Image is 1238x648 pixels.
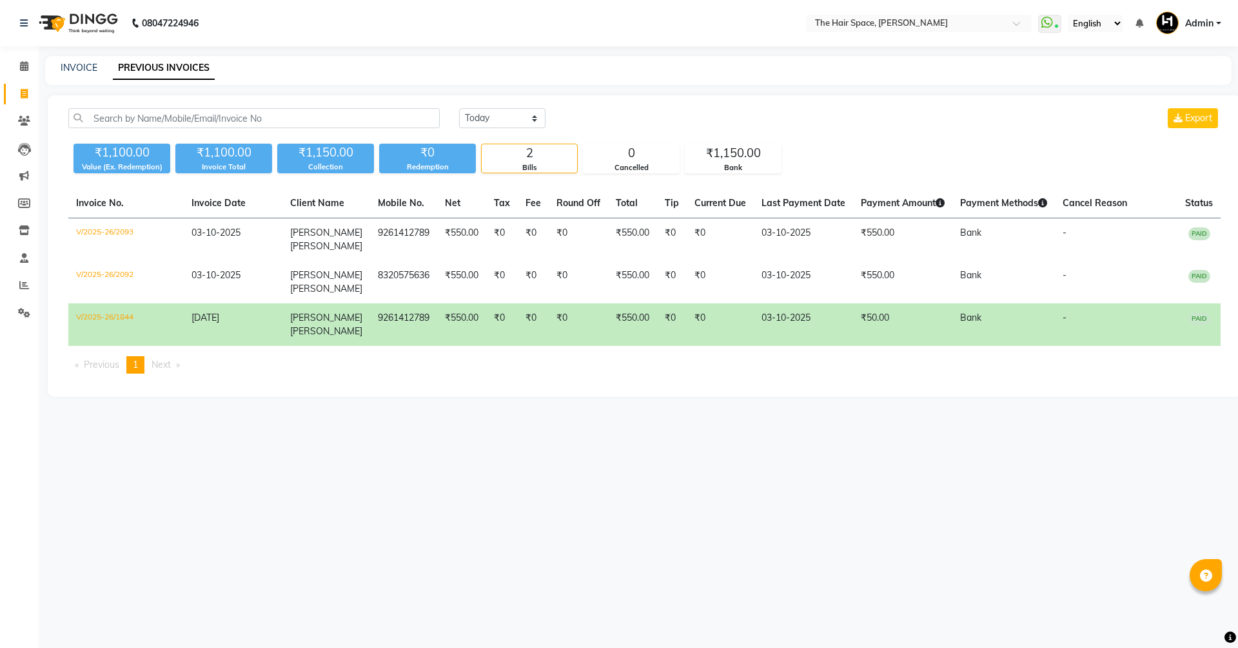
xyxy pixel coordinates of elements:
div: Bank [685,162,781,173]
iframe: chat widget [1184,596,1225,635]
span: [PERSON_NAME] [290,240,362,252]
span: Net [445,197,460,209]
span: Round Off [556,197,600,209]
td: V/2025-26/1844 [68,303,184,346]
td: ₹550.00 [608,303,657,346]
img: Admin [1156,12,1179,34]
span: Last Payment Date [761,197,845,209]
td: ₹0 [687,261,754,303]
td: ₹550.00 [608,218,657,262]
span: Fee [526,197,541,209]
span: Payment Amount [861,197,945,209]
td: ₹0 [657,303,687,346]
div: Invoice Total [175,162,272,173]
a: INVOICE [61,62,97,73]
div: Redemption [379,162,476,173]
div: ₹1,100.00 [175,144,272,162]
span: Tip [665,197,679,209]
span: PAID [1188,312,1210,325]
td: 03-10-2025 [754,303,853,346]
td: ₹0 [518,261,549,303]
span: Bank [960,227,981,238]
span: 03-10-2025 [192,227,241,238]
td: ₹0 [549,303,608,346]
span: Tax [494,197,510,209]
span: - [1063,269,1066,281]
img: logo [33,5,121,41]
button: Export [1168,108,1218,128]
span: PAID [1188,227,1210,240]
td: ₹0 [486,303,518,346]
span: Export [1185,112,1212,124]
td: ₹0 [657,261,687,303]
span: Status [1185,197,1213,209]
span: Client Name [290,197,344,209]
div: ₹1,150.00 [277,144,374,162]
span: 1 [133,359,138,370]
td: ₹0 [486,261,518,303]
td: 9261412789 [370,218,437,262]
span: Bank [960,312,981,323]
div: Value (Ex. Redemption) [74,162,170,173]
td: ₹0 [687,303,754,346]
nav: Pagination [68,356,1221,374]
span: Payment Methods [960,197,1047,209]
span: Previous [84,359,119,370]
div: 2 [482,144,577,162]
a: PREVIOUS INVOICES [113,57,215,80]
td: 03-10-2025 [754,261,853,303]
td: ₹550.00 [853,218,952,262]
td: ₹550.00 [853,261,952,303]
td: ₹0 [549,261,608,303]
div: ₹1,150.00 [685,144,781,162]
td: ₹0 [486,218,518,262]
span: Cancel Reason [1063,197,1127,209]
div: 0 [584,144,679,162]
span: Admin [1185,17,1213,30]
span: [PERSON_NAME] [290,283,362,294]
span: [PERSON_NAME] [290,269,362,281]
td: ₹550.00 [437,218,486,262]
td: V/2025-26/2092 [68,261,184,303]
td: ₹550.00 [437,261,486,303]
td: ₹550.00 [608,261,657,303]
span: 03-10-2025 [192,269,241,281]
td: ₹0 [657,218,687,262]
span: Bank [960,269,981,281]
td: ₹0 [549,218,608,262]
td: ₹50.00 [853,303,952,346]
span: Total [616,197,638,209]
span: Invoice No. [76,197,124,209]
td: 03-10-2025 [754,218,853,262]
span: [DATE] [192,312,219,323]
span: Next [152,359,171,370]
td: 8320575636 [370,261,437,303]
td: ₹0 [518,303,549,346]
td: 9261412789 [370,303,437,346]
span: Current Due [694,197,746,209]
div: Bills [482,162,577,173]
div: ₹1,100.00 [74,144,170,162]
span: [PERSON_NAME] [290,227,362,238]
div: ₹0 [379,144,476,162]
span: [PERSON_NAME] [290,325,362,337]
div: Collection [277,162,374,173]
span: - [1063,312,1066,323]
span: Mobile No. [378,197,424,209]
span: [PERSON_NAME] [290,312,362,323]
div: Cancelled [584,162,679,173]
input: Search by Name/Mobile/Email/Invoice No [68,108,440,128]
td: ₹0 [518,218,549,262]
span: Invoice Date [192,197,246,209]
td: ₹0 [687,218,754,262]
b: 08047224946 [142,5,199,41]
td: V/2025-26/2093 [68,218,184,262]
td: ₹550.00 [437,303,486,346]
span: - [1063,227,1066,238]
span: PAID [1188,270,1210,283]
